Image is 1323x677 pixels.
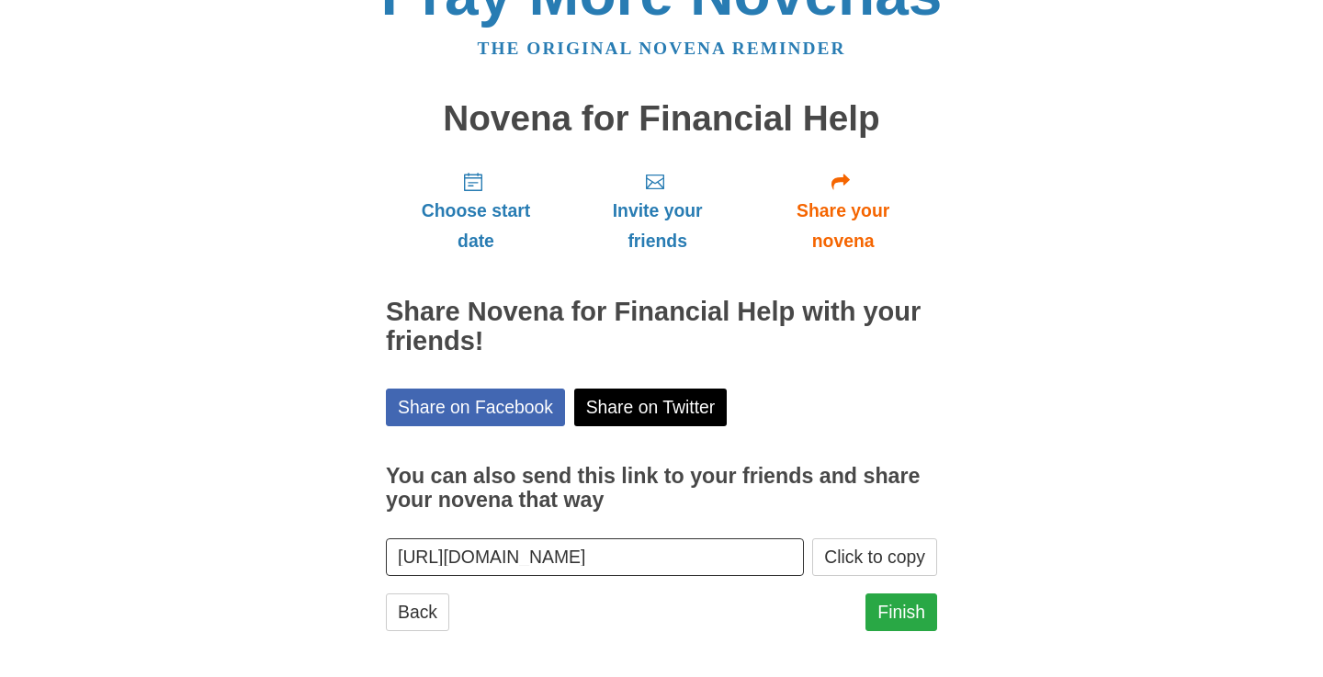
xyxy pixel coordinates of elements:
h3: You can also send this link to your friends and share your novena that way [386,465,937,512]
a: Share on Facebook [386,389,565,426]
h1: Novena for Financial Help [386,99,937,139]
a: Invite your friends [566,156,749,265]
span: Share your novena [767,196,919,256]
a: The original novena reminder [478,39,846,58]
a: Finish [865,593,937,631]
a: Share your novena [749,156,937,265]
span: Invite your friends [584,196,730,256]
a: Choose start date [386,156,566,265]
a: Back [386,593,449,631]
button: Click to copy [812,538,937,576]
a: Share on Twitter [574,389,728,426]
h2: Share Novena for Financial Help with your friends! [386,298,937,356]
span: Choose start date [404,196,548,256]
